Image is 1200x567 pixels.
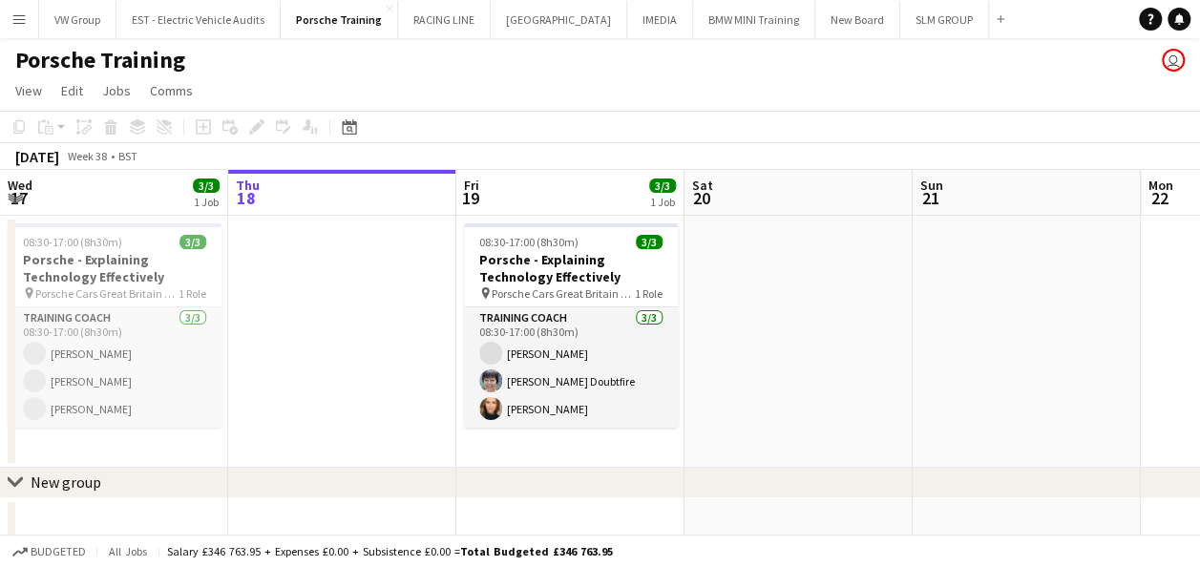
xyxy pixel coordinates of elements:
span: 3/3 [649,178,676,193]
button: [GEOGRAPHIC_DATA] [491,1,627,38]
span: Porsche Cars Great Britain Ltd. [STREET_ADDRESS] [35,286,179,301]
a: Edit [53,78,91,103]
button: RACING LINE [398,1,491,38]
div: [DATE] [15,147,59,166]
a: View [8,78,50,103]
span: Edit [61,82,83,99]
span: Fri [464,177,479,194]
button: Porsche Training [281,1,398,38]
span: View [15,82,42,99]
app-card-role: Training Coach3/308:30-17:00 (8h30m)[PERSON_NAME][PERSON_NAME] Doubtfire[PERSON_NAME] [464,307,678,428]
span: 08:30-17:00 (8h30m) [23,235,122,249]
button: New Board [815,1,900,38]
span: Porsche Cars Great Britain Ltd. [STREET_ADDRESS] [492,286,635,301]
button: SLM GROUP [900,1,989,38]
span: Thu [236,177,260,194]
span: 21 [917,187,943,209]
span: Budgeted [31,545,86,558]
span: Comms [150,82,193,99]
span: 17 [5,187,32,209]
app-card-role: Training Coach3/308:30-17:00 (8h30m)[PERSON_NAME][PERSON_NAME][PERSON_NAME] [8,307,221,428]
h3: Porsche - Explaining Technology Effectively [464,251,678,285]
span: 19 [461,187,479,209]
span: 1 Role [635,286,663,301]
span: 3/3 [193,178,220,193]
span: All jobs [105,544,151,558]
div: New group [31,472,101,492]
app-job-card: 08:30-17:00 (8h30m)3/3Porsche - Explaining Technology Effectively Porsche Cars Great Britain Ltd.... [8,223,221,428]
span: 22 [1146,187,1173,209]
app-user-avatar: Lisa Fretwell [1162,49,1185,72]
span: Week 38 [63,149,111,163]
h3: Porsche - Explaining Technology Effectively [8,251,221,285]
h1: Porsche Training [15,46,185,74]
app-job-card: 08:30-17:00 (8h30m)3/3Porsche - Explaining Technology Effectively Porsche Cars Great Britain Ltd.... [464,223,678,428]
span: 08:30-17:00 (8h30m) [479,235,579,249]
span: Mon [1148,177,1173,194]
div: 1 Job [194,195,219,209]
button: BMW MINI Training [693,1,815,38]
span: 3/3 [636,235,663,249]
button: Budgeted [10,541,89,562]
span: Wed [8,177,32,194]
button: VW Group [39,1,116,38]
button: IMEDIA [627,1,693,38]
a: Jobs [95,78,138,103]
span: Jobs [102,82,131,99]
span: 18 [233,187,260,209]
span: 1 Role [179,286,206,301]
span: Sat [692,177,713,194]
span: Total Budgeted £346 763.95 [460,544,613,558]
span: 3/3 [179,235,206,249]
div: Salary £346 763.95 + Expenses £0.00 + Subsistence £0.00 = [167,544,613,558]
a: Comms [142,78,200,103]
div: BST [118,149,137,163]
span: Sun [920,177,943,194]
div: 1 Job [650,195,675,209]
button: EST - Electric Vehicle Audits [116,1,281,38]
span: 20 [689,187,713,209]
